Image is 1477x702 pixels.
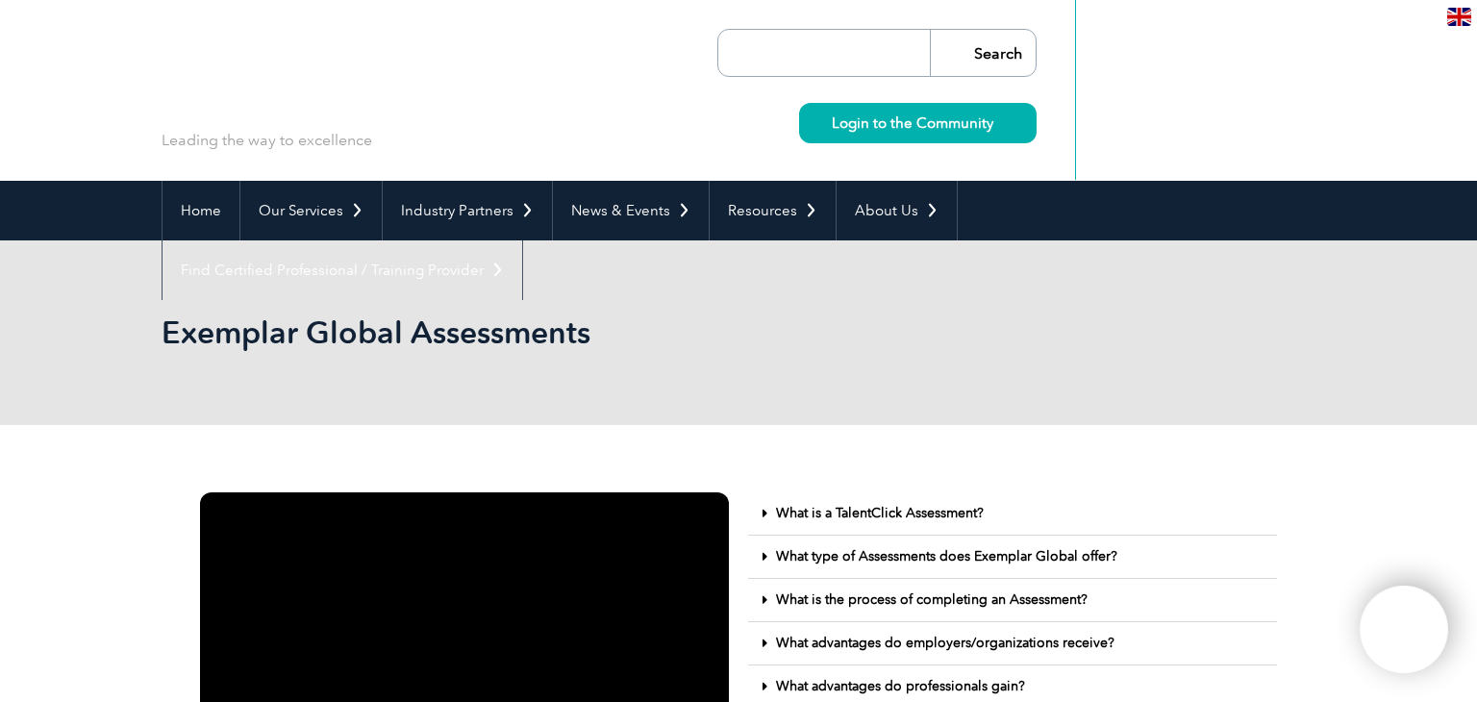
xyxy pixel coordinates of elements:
input: Search [930,30,1036,76]
a: Login to the Community [799,103,1037,143]
p: Leading the way to excellence [162,130,372,151]
div: What is the process of completing an Assessment? [748,579,1277,622]
a: News & Events [553,181,709,240]
div: What advantages do employers/organizations receive? [748,622,1277,665]
a: Our Services [240,181,382,240]
a: What advantages do employers/organizations receive? [776,635,1114,651]
h2: Exemplar Global Assessments [162,317,969,348]
a: What advantages do professionals gain? [776,678,1025,694]
a: Industry Partners [383,181,552,240]
a: Home [163,181,239,240]
a: What type of Assessments does Exemplar Global offer? [776,548,1117,564]
div: What type of Assessments does Exemplar Global offer? [748,536,1277,579]
a: What is a TalentClick Assessment? [776,505,984,521]
a: About Us [837,181,957,240]
div: What is a TalentClick Assessment? [748,492,1277,536]
a: Find Certified Professional / Training Provider [163,240,522,300]
img: svg+xml;nitro-empty-id=MzY5OjIyMw==-1;base64,PHN2ZyB2aWV3Qm94PSIwIDAgMTEgMTEiIHdpZHRoPSIxMSIgaGVp... [993,117,1004,128]
a: What is the process of completing an Assessment? [776,591,1088,608]
a: Resources [710,181,836,240]
img: svg+xml;nitro-empty-id=MTk2NDoxMTY=-1;base64,PHN2ZyB2aWV3Qm94PSIwIDAgNDAwIDQwMCIgd2lkdGg9IjQwMCIg... [1380,606,1428,654]
img: en [1447,8,1471,26]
